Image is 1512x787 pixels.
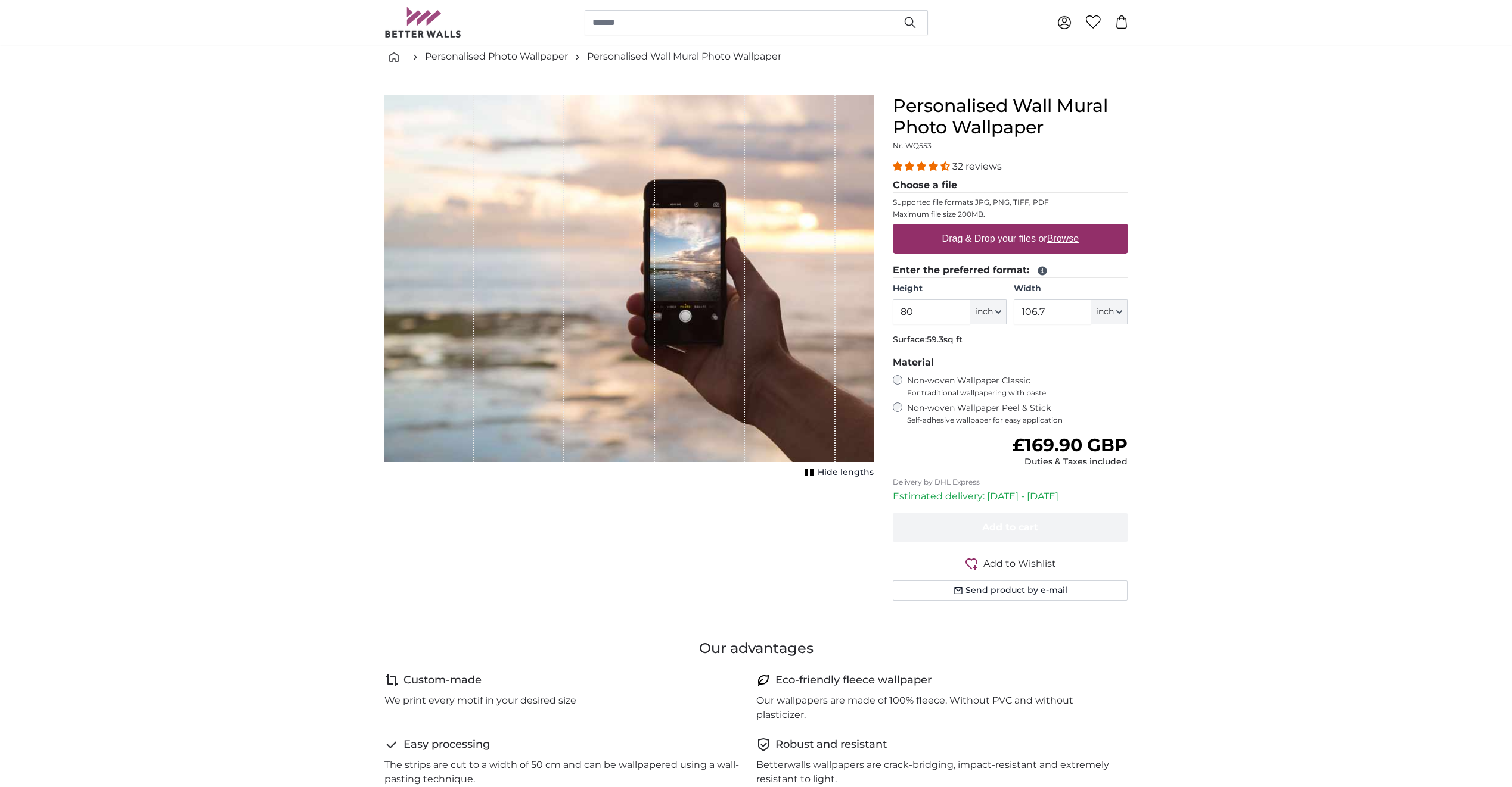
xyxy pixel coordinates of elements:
[982,521,1038,533] span: Add to cart
[893,556,1128,571] button: Add to Wishlist
[907,388,1128,398] span: For traditional wallpapering with paste
[975,306,993,318] span: inch
[907,402,1128,425] label: Non-woven Wallpaper Peel & Stick
[403,736,490,753] h4: Easy processing
[952,161,1002,172] span: 32 reviews
[907,375,1128,398] label: Non-woven Wallpaper Classic
[801,464,874,481] button: Hide lengths
[893,489,1128,504] p: Estimated delivery: [DATE] - [DATE]
[818,467,874,479] span: Hide lengths
[893,477,1128,487] p: Delivery by DHL Express
[1091,299,1128,324] button: inch
[1014,283,1128,295] label: Width
[425,49,568,64] a: Personalised Photo Wallpaper
[384,95,874,481] div: 1 of 1
[587,49,781,64] a: Personalised Wall Mural Photo Wallpaper
[384,7,462,38] img: Betterwalls
[1013,456,1128,468] div: Duties & Taxes included
[775,672,932,689] h4: Eco-friendly fleece wallpaper
[893,178,1128,193] legend: Choose a file
[756,694,1119,722] p: Our wallpapers are made of 100% fleece. Without PVC and without plasticizer.
[893,141,932,150] span: Nr. WQ553
[893,95,1128,138] h1: Personalised Wall Mural Photo Wallpaper
[893,334,1128,346] p: Surface:
[756,758,1119,786] p: Betterwalls wallpapers are crack-bridging, impact-resistant and extremely resistant to light.
[893,263,1128,278] legend: Enter the preferred format:
[927,334,963,345] span: 59.3sq ft
[893,198,1128,207] p: Supported file formats JPG, PNG, TIFF, PDF
[983,557,1056,571] span: Add to Wishlist
[893,210,1128,219] p: Maximum file size 200MB.
[907,416,1128,425] span: Self-adhesive wallpaper for easy application
[1013,434,1128,456] span: £169.90 GBP
[403,672,482,689] h4: Custom-made
[1047,233,1079,243] u: Browse
[384,758,747,786] p: The strips are cut to a width of 50 cm and can be wallpapered using a wall-pasting technique.
[1096,306,1114,318] span: inch
[893,513,1128,542] button: Add to cart
[970,299,1007,324] button: inch
[384,639,1128,658] h3: Our advantages
[384,694,576,708] p: We print every motif in your desired size
[775,736,887,753] h4: Robust and resistant
[893,355,1128,370] legend: Material
[893,580,1128,601] button: Send product by e-mail
[893,161,952,172] span: 4.31 stars
[384,38,1128,76] nav: breadcrumbs
[893,283,1007,295] label: Height
[937,227,1083,251] label: Drag & Drop your files or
